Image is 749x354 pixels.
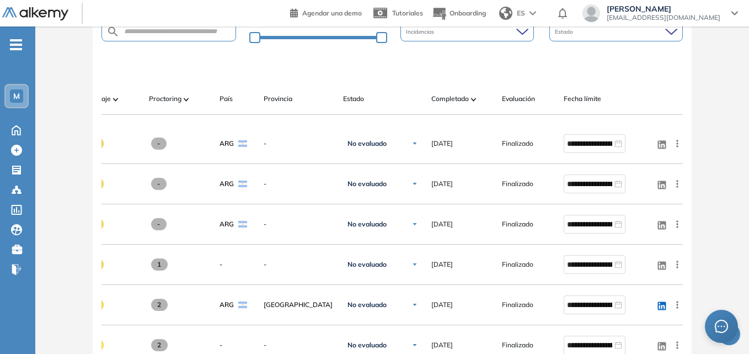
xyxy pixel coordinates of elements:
[264,300,334,310] span: [GEOGRAPHIC_DATA]
[220,139,234,149] span: ARG
[411,261,418,268] img: Ícono de flecha
[264,139,334,149] span: -
[529,11,536,15] img: arrow
[113,98,119,101] img: [missing "en.ARROW_ALT" translation]
[555,28,575,36] span: Estado
[347,300,387,309] span: No evaluado
[432,2,486,25] button: Onboarding
[411,302,418,308] img: Ícono de flecha
[343,94,364,104] span: Estado
[431,139,453,149] span: [DATE]
[302,9,362,17] span: Agendar una demo
[431,300,453,310] span: [DATE]
[220,300,234,310] span: ARG
[264,340,334,350] span: -
[347,341,387,350] span: No evaluado
[238,302,247,308] img: ARG
[151,138,167,150] span: -
[431,219,453,229] span: [DATE]
[450,9,486,17] span: Onboarding
[411,140,418,147] img: Ícono de flecha
[264,260,334,270] span: -
[220,219,234,229] span: ARG
[13,92,20,101] span: M
[220,340,222,350] span: -
[264,94,292,104] span: Provincia
[106,25,120,39] img: SEARCH_ALT
[431,340,453,350] span: [DATE]
[220,94,233,104] span: País
[502,219,533,229] span: Finalizado
[400,22,534,41] div: Incidencias
[220,260,222,270] span: -
[151,178,167,190] span: -
[502,260,533,270] span: Finalizado
[149,94,181,104] span: Proctoring
[431,260,453,270] span: [DATE]
[151,218,167,230] span: -
[502,340,533,350] span: Finalizado
[347,260,387,269] span: No evaluado
[564,94,601,104] span: Fecha límite
[607,4,720,13] span: [PERSON_NAME]
[238,181,247,187] img: ARG
[517,8,525,18] span: ES
[411,342,418,348] img: Ícono de flecha
[10,44,22,46] i: -
[411,221,418,228] img: Ícono de flecha
[607,13,720,22] span: [EMAIL_ADDRESS][DOMAIN_NAME]
[406,28,436,36] span: Incidencias
[502,94,535,104] span: Evaluación
[502,300,533,310] span: Finalizado
[264,179,334,189] span: -
[714,319,729,334] span: message
[290,6,362,19] a: Agendar una demo
[431,94,469,104] span: Completado
[499,7,512,20] img: world
[347,179,387,188] span: No evaluado
[471,98,477,101] img: [missing "en.ARROW_ALT" translation]
[347,220,387,229] span: No evaluado
[264,219,334,229] span: -
[151,339,168,351] span: 2
[502,139,533,149] span: Finalizado
[502,179,533,189] span: Finalizado
[238,140,247,147] img: ARG
[411,181,418,187] img: Ícono de flecha
[151,299,168,311] span: 2
[431,179,453,189] span: [DATE]
[2,7,68,21] img: Logo
[151,258,168,271] span: 1
[184,98,189,101] img: [missing "en.ARROW_ALT" translation]
[238,221,247,228] img: ARG
[392,9,423,17] span: Tutoriales
[220,179,234,189] span: ARG
[549,22,683,41] div: Estado
[347,139,387,148] span: No evaluado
